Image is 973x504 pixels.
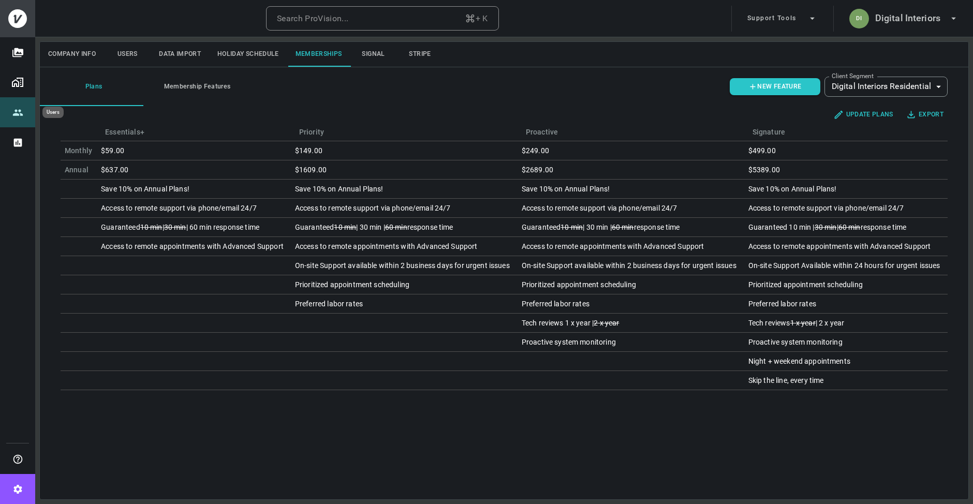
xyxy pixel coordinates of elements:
div: Guaranteed | 30 min | response time [295,222,513,232]
div: Skip the line, every time [748,375,943,386]
div: Users [42,107,64,118]
button: Membership Features [143,67,247,106]
strike: 60 min [612,223,634,231]
strike: 10 min [561,223,583,231]
div: $1609.00 [295,165,513,175]
div: On-site Support available within 2 business days for urgent issues [295,260,513,271]
button: Company Info [40,42,104,67]
strike: 10 min [140,223,163,231]
img: Organizations page icon [11,76,24,88]
span: Monthly [65,146,92,155]
div: DI [849,9,869,28]
span: Annual [65,166,89,174]
div: Access to remote support via phone/email 24/7 [748,203,943,213]
div: Prioritized appointment scheduling [522,279,740,290]
button: DIDigital Interiors [845,6,963,32]
strike: 30 min [164,223,186,231]
div: Digital Interiors Residential [824,77,948,97]
button: Update plans [829,106,897,123]
strike: 1 x year [790,319,816,327]
div: Tech reviews 1 x year | [522,318,740,328]
button: Stripe [397,42,444,67]
div: Access to remote appointments with Advanced Support [522,241,740,251]
div: $637.00 [101,165,287,175]
div: Access to remote support via phone/email 24/7 [522,203,740,213]
div: Access to remote support via phone/email 24/7 [101,203,287,213]
button: Support Tools [743,6,822,32]
div: Preferred labor rates [295,299,513,309]
div: Preferred labor rates [748,299,943,309]
button: Holiday Schedule [209,42,287,67]
div: Guaranteed 10 min | | response time [748,222,943,232]
button: Export [902,106,948,123]
div: Prioritized appointment scheduling [748,279,943,290]
div: Night + weekend appointments [748,356,943,366]
button: Users [104,42,151,67]
div: $249.00 [522,145,740,156]
div: Save 10% on Annual Plans! [101,184,287,194]
div: Guaranteed | 30 min | response time [522,222,740,232]
button: Signal [350,42,397,67]
strike: 10 min [334,223,356,231]
div: Access to remote support via phone/email 24/7 [295,203,513,213]
div: Proactive system monitoring [522,337,740,347]
div: On-site Support Available within 24 hours for urgent issues [748,260,943,271]
strike: 30 min [815,223,837,231]
div: $2689.00 [522,165,740,175]
button: Plans [40,67,143,106]
div: Search ProVision... [277,11,349,26]
div: $5389.00 [748,165,943,175]
label: Client Segment [832,72,874,81]
div: $499.00 [748,145,943,156]
h6: Digital Interiors [875,11,940,26]
button: Search ProVision...+ K [266,6,499,31]
div: + K [465,11,488,26]
div: Access to remote appointments with Advanced Support [101,241,287,251]
strike: 2 x year [594,319,619,327]
div: Save 10% on Annual Plans! [522,184,740,194]
div: Save 10% on Annual Plans! [295,184,513,194]
div: Tech reviews | 2 x year [748,318,943,328]
button: Data Import [151,42,209,67]
div: Save 10% on Annual Plans! [748,184,943,194]
button: NEW FEATURE [730,78,820,95]
div: Access to remote appointments with Advanced Support [295,241,513,251]
strike: 60 min [385,223,407,231]
div: Prioritized appointment scheduling [295,279,513,290]
button: Memberships [287,42,350,67]
div: $149.00 [295,145,513,156]
div: Access to remote appointments with Advanced Support [748,241,943,251]
div: Preferred labor rates [522,299,740,309]
strike: 60 min [838,223,861,231]
div: On-site Support available within 2 business days for urgent issues [522,260,740,271]
div: Proactive system monitoring [748,337,943,347]
div: Guaranteed | | 60 min response time [101,222,287,232]
div: $59.00 [101,145,287,156]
